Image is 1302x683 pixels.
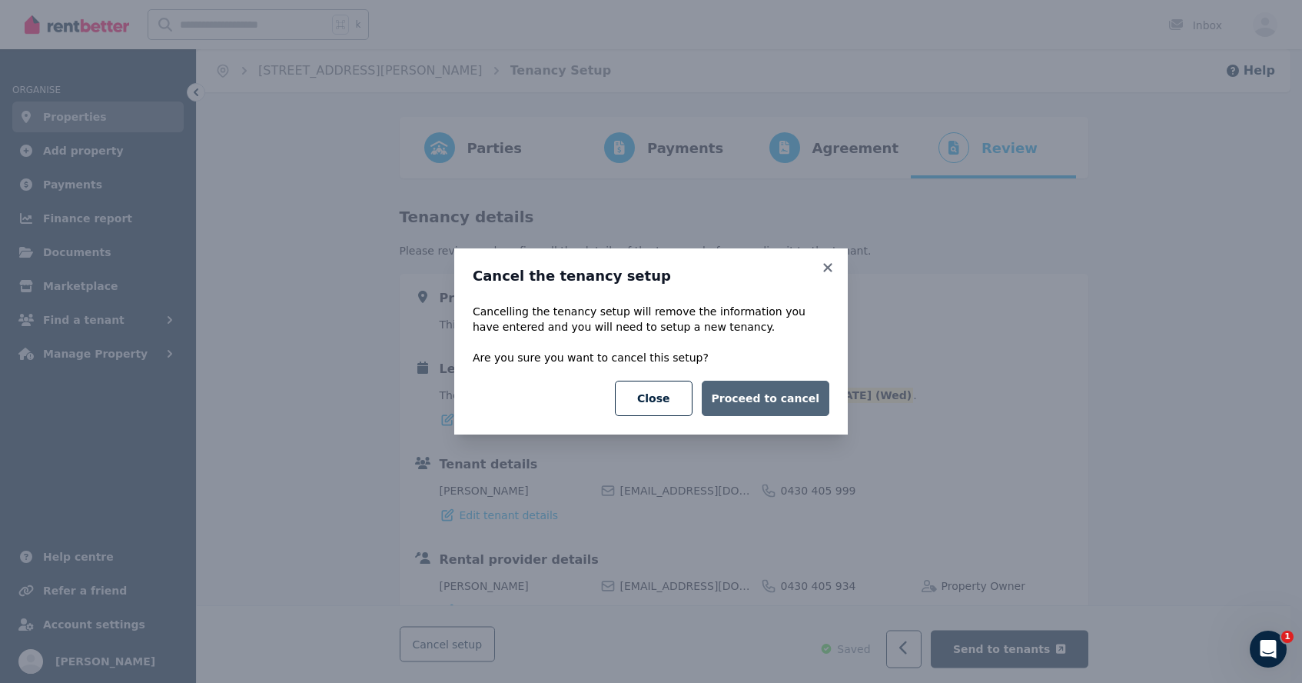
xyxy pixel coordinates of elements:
[615,381,693,416] button: Close
[1281,631,1294,643] span: 1
[473,304,829,335] p: Cancelling the tenancy setup will remove the information you have entered and you will need to se...
[702,381,829,416] button: Proceed to cancel
[473,350,829,365] p: Are you sure you want to cancel this setup?
[473,267,829,285] h3: Cancel the tenancy setup
[1250,631,1287,668] iframe: Intercom live chat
